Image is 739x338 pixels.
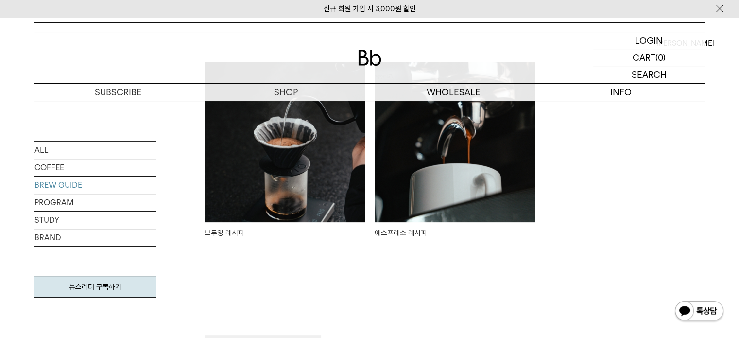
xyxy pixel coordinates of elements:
img: 로고 [358,50,381,66]
img: 카카오톡 채널 1:1 채팅 버튼 [674,300,724,323]
a: CART (0) [593,49,705,66]
a: SUBSCRIBE [34,84,202,101]
a: 신규 회원 가입 시 3,000원 할인 [324,4,416,13]
p: LOGIN [635,32,663,49]
a: 에스프레소 레시피 에스프레소 레시피 [375,62,535,262]
a: ALL [34,142,156,159]
p: SEARCH [632,66,667,83]
p: INFO [537,84,705,101]
p: WHOLESALE [370,84,537,101]
a: 브루잉 레시피 브루잉 레시피 [205,62,365,250]
p: CART [633,49,655,66]
a: PROGRAM [34,194,156,211]
img: 브루잉 레시피 [205,62,365,222]
a: BRAND [34,229,156,246]
a: BREW GUIDE [34,177,156,194]
a: SHOP [202,84,370,101]
img: 에스프레소 레시피 [375,62,535,222]
a: STUDY [34,212,156,229]
a: COFFEE [34,159,156,176]
p: (0) [655,49,666,66]
a: 뉴스레터 구독하기 [34,276,156,298]
div: 브루잉 레시피 [205,227,365,250]
a: LOGIN [593,32,705,49]
div: 에스프레소 레시피 [375,227,535,250]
